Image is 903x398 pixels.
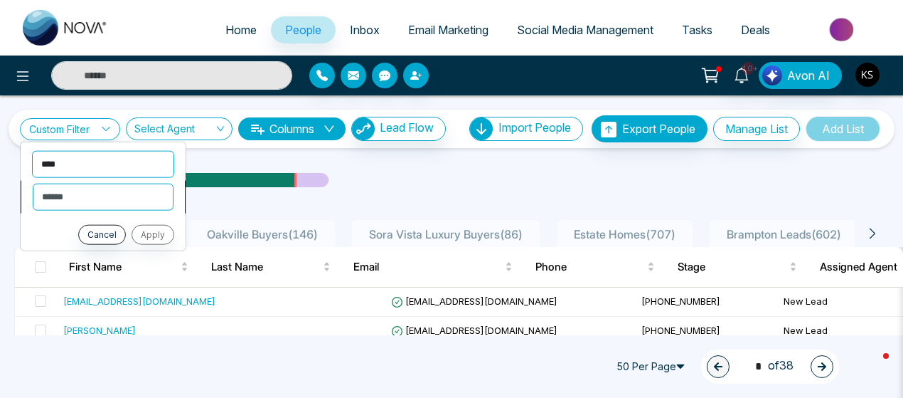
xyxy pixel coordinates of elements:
[351,117,446,141] button: Lead Flow
[58,247,200,287] th: First Name
[503,16,668,43] a: Social Media Management
[668,16,727,43] a: Tasks
[666,247,808,287] th: Stage
[747,357,794,376] span: of 38
[721,227,847,241] span: Brampton Leads ( 602 )
[787,67,830,84] span: Avon AI
[498,120,571,135] span: Import People
[568,227,681,241] span: Estate Homes ( 707 )
[725,62,759,87] a: 10+
[535,258,644,276] span: Phone
[855,63,880,87] img: User Avatar
[741,23,770,37] span: Deals
[524,247,666,287] th: Phone
[791,14,894,46] img: Market-place.gif
[353,258,502,276] span: Email
[759,62,842,89] button: Avon AI
[342,247,524,287] th: Email
[682,23,712,37] span: Tasks
[350,23,380,37] span: Inbox
[352,117,375,140] img: Lead Flow
[592,115,707,142] button: Export People
[63,323,136,337] div: [PERSON_NAME]
[69,258,178,276] span: First Name
[211,258,320,276] span: Last Name
[225,23,257,37] span: Home
[285,23,321,37] span: People
[238,117,346,140] button: Columnsdown
[200,247,342,287] th: Last Name
[762,66,782,85] img: Lead Flow
[63,294,215,308] div: [EMAIL_ADDRESS][DOMAIN_NAME]
[408,23,488,37] span: Email Marketing
[713,117,800,141] button: Manage List
[78,224,126,244] button: Cancel
[394,16,503,43] a: Email Marketing
[23,10,108,46] img: Nova CRM Logo
[641,325,720,336] span: [PHONE_NUMBER]
[324,123,335,135] span: down
[346,117,446,141] a: Lead FlowLead Flow
[20,141,186,251] ul: Custom Filter
[610,355,695,378] span: 50 Per Page
[391,295,557,307] span: [EMAIL_ADDRESS][DOMAIN_NAME]
[20,118,120,140] a: Custom Filter
[391,325,557,336] span: [EMAIL_ADDRESS][DOMAIN_NAME]
[641,295,720,307] span: [PHONE_NUMBER]
[855,350,889,384] iframe: Intercom live chat
[271,16,336,43] a: People
[622,122,695,136] span: Export People
[517,23,653,37] span: Social Media Management
[336,16,394,43] a: Inbox
[211,16,271,43] a: Home
[727,16,784,43] a: Deals
[742,62,754,75] span: 10+
[678,258,786,276] span: Stage
[380,120,434,135] span: Lead Flow
[363,227,528,241] span: Sora Vista Luxury Buyers ( 86 )
[201,227,324,241] span: Oakville Buyers ( 146 )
